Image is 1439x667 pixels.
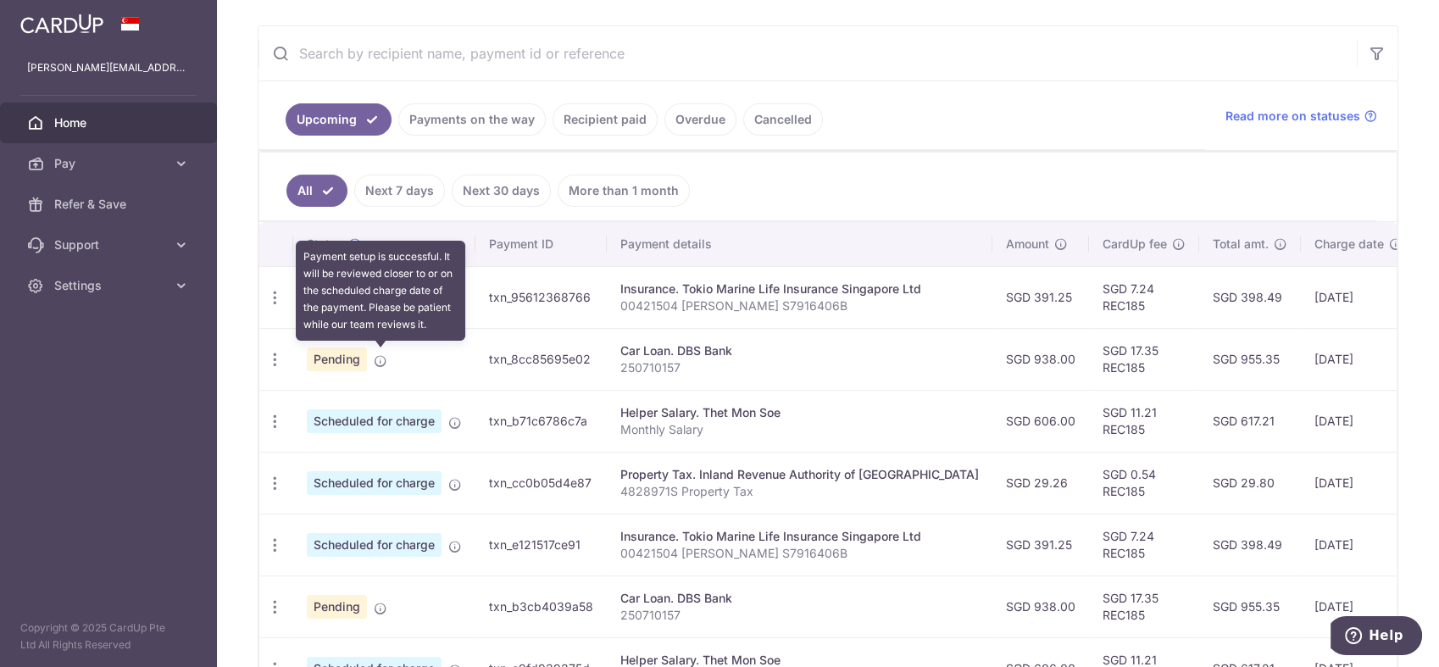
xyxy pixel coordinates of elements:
[620,404,979,421] div: Helper Salary. Thet Mon Soe
[475,514,607,575] td: txn_e121517ce91
[354,175,445,207] a: Next 7 days
[620,421,979,438] p: Monthly Salary
[1089,328,1199,390] td: SGD 17.35 REC185
[1301,575,1416,637] td: [DATE]
[743,103,823,136] a: Cancelled
[1199,266,1301,328] td: SGD 398.49
[992,575,1089,637] td: SGD 938.00
[558,175,690,207] a: More than 1 month
[1331,616,1422,659] iframe: Opens a widget where you can find more information
[475,222,607,266] th: Payment ID
[1199,452,1301,514] td: SGD 29.80
[992,328,1089,390] td: SGD 938.00
[398,103,546,136] a: Payments on the way
[286,175,347,207] a: All
[307,347,367,371] span: Pending
[475,452,607,514] td: txn_cc0b05d4e87
[1089,514,1199,575] td: SGD 7.24 REC185
[1199,390,1301,452] td: SGD 617.21
[307,471,442,495] span: Scheduled for charge
[475,266,607,328] td: txn_95612368766
[475,390,607,452] td: txn_b71c6786c7a
[307,409,442,433] span: Scheduled for charge
[1089,266,1199,328] td: SGD 7.24 REC185
[1089,452,1199,514] td: SGD 0.54 REC185
[27,59,190,76] p: [PERSON_NAME][EMAIL_ADDRESS][DOMAIN_NAME]
[620,545,979,562] p: 00421504 [PERSON_NAME] S7916406B
[620,528,979,545] div: Insurance. Tokio Marine Life Insurance Singapore Ltd
[1225,108,1360,125] span: Read more on statuses
[620,281,979,297] div: Insurance. Tokio Marine Life Insurance Singapore Ltd
[475,328,607,390] td: txn_8cc85695e02
[296,241,465,341] div: Payment setup is successful. It will be reviewed closer to or on the scheduled charge date of the...
[1199,575,1301,637] td: SGD 955.35
[620,342,979,359] div: Car Loan. DBS Bank
[54,114,166,131] span: Home
[1301,452,1416,514] td: [DATE]
[54,155,166,172] span: Pay
[1301,328,1416,390] td: [DATE]
[620,466,979,483] div: Property Tax. Inland Revenue Authority of [GEOGRAPHIC_DATA]
[620,359,979,376] p: 250710157
[54,277,166,294] span: Settings
[1314,236,1384,253] span: Charge date
[620,607,979,624] p: 250710157
[1089,390,1199,452] td: SGD 11.21 REC185
[1006,236,1049,253] span: Amount
[1301,390,1416,452] td: [DATE]
[620,297,979,314] p: 00421504 [PERSON_NAME] S7916406B
[286,103,392,136] a: Upcoming
[992,514,1089,575] td: SGD 391.25
[553,103,658,136] a: Recipient paid
[475,575,607,637] td: txn_b3cb4039a58
[607,222,992,266] th: Payment details
[1213,236,1269,253] span: Total amt.
[307,533,442,557] span: Scheduled for charge
[992,390,1089,452] td: SGD 606.00
[307,595,367,619] span: Pending
[54,196,166,213] span: Refer & Save
[664,103,736,136] a: Overdue
[1103,236,1167,253] span: CardUp fee
[20,14,103,34] img: CardUp
[54,236,166,253] span: Support
[1301,514,1416,575] td: [DATE]
[1089,575,1199,637] td: SGD 17.35 REC185
[452,175,551,207] a: Next 30 days
[992,452,1089,514] td: SGD 29.26
[258,26,1357,81] input: Search by recipient name, payment id or reference
[1199,514,1301,575] td: SGD 398.49
[992,266,1089,328] td: SGD 391.25
[1199,328,1301,390] td: SGD 955.35
[620,483,979,500] p: 4828971S Property Tax
[1225,108,1377,125] a: Read more on statuses
[1301,266,1416,328] td: [DATE]
[620,590,979,607] div: Car Loan. DBS Bank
